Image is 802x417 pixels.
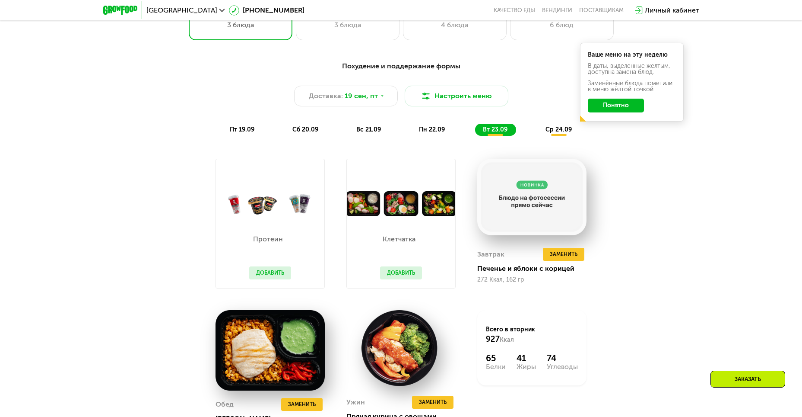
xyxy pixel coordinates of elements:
div: Жиры [517,363,536,370]
button: Настроить меню [405,86,508,106]
span: пт 19.09 [230,126,254,133]
div: 4 блюда [412,20,498,30]
span: пн 22.09 [419,126,445,133]
div: 3 блюда [198,20,283,30]
span: Ккал [500,336,514,343]
span: 19 сен, пт [345,91,378,101]
div: Заменённые блюда пометили в меню жёлтой точкой. [588,80,676,93]
div: 41 [517,353,536,363]
div: Заказать [710,371,785,388]
div: Ужин [346,396,365,409]
p: Клетчатка [380,236,418,243]
span: 927 [486,334,500,344]
button: Заменить [543,248,584,261]
div: Личный кабинет [645,5,699,16]
a: Качество еды [494,7,535,14]
div: Похудение и поддержание формы [146,61,657,72]
button: Понятно [588,99,644,112]
span: [GEOGRAPHIC_DATA] [146,7,217,14]
div: 65 [486,353,506,363]
span: сб 20.09 [292,126,318,133]
div: Углеводы [547,363,578,370]
button: Заменить [412,396,453,409]
span: Заменить [288,400,316,409]
div: В даты, выделенные желтым, доступна замена блюд. [588,63,676,75]
span: вс 21.09 [356,126,381,133]
div: Ваше меню на эту неделю [588,52,676,58]
span: Доставка: [309,91,343,101]
div: 3 блюда [305,20,390,30]
p: Протеин [249,236,287,243]
span: вт 23.09 [483,126,507,133]
span: Заменить [550,250,577,259]
div: 272 Ккал, 162 гр [477,276,586,283]
a: Вендинги [542,7,572,14]
div: Белки [486,363,506,370]
div: Печенье и яблоки с корицей [477,264,593,273]
span: Заменить [419,398,447,407]
span: ср 24.09 [545,126,572,133]
a: [PHONE_NUMBER] [229,5,304,16]
div: Обед [216,398,234,411]
div: поставщикам [579,7,624,14]
div: Всего в вторник [486,325,578,344]
div: 6 блюд [519,20,605,30]
div: Завтрак [477,248,504,261]
button: Заменить [281,398,323,411]
button: Добавить [380,266,422,279]
div: 74 [547,353,578,363]
button: Добавить [249,266,291,279]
